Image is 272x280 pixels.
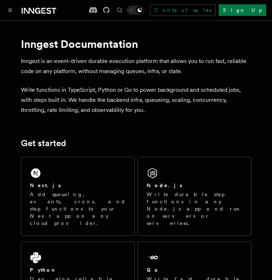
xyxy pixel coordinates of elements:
a: Contact sales [150,4,216,16]
a: Sign Up [219,4,266,16]
a: Next.jsAdd queueing, events, crons, and step functions to your Next app on any cloud provider. [21,157,135,236]
button: Find something... [115,6,124,14]
p: Write functions in TypeScript, Python or Go to power background and scheduled jobs, with steps bu... [21,85,251,115]
a: Get started [21,138,66,148]
h2: Next.js [30,182,61,189]
p: Add queueing, events, crons, and step functions to your Next app on any cloud provider. [30,191,126,227]
button: Toggle dark mode [127,6,144,14]
p: Write durable step functions in any Node.js app and run on servers or serverless. [147,191,242,227]
h2: Go [147,266,160,274]
a: Node.jsWrite durable step functions in any Node.js app and run on servers or serverless. [138,157,251,236]
h1: Inngest Documentation [21,37,251,50]
h2: Node.js [147,182,182,189]
button: Toggle navigation [6,6,14,14]
p: Inngest is an event-driven durable execution platform that allows you to run fast, reliable code ... [21,56,251,76]
h2: Python [30,266,57,274]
